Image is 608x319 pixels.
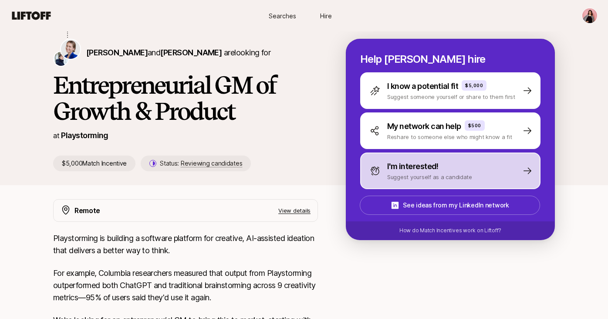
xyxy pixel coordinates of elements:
[360,53,540,65] p: Help [PERSON_NAME] hire
[304,8,348,24] a: Hire
[86,47,270,59] p: are looking for
[53,232,318,257] p: Playstorming is building a software platform for creative, AI-assisted ideation that delivers a b...
[403,200,509,210] p: See ideas from my LinkedIn network
[53,267,318,304] p: For example, Columbia researchers measured that output from Playstorming outperformed both ChatGP...
[468,122,481,129] p: $500
[181,159,242,167] span: Reviewing candidates
[61,40,80,59] img: Daniela Plattner
[387,160,439,173] p: I'm interested!
[61,129,108,142] p: Playstorming
[360,196,540,215] button: See ideas from my LinkedIn network
[148,48,222,57] span: and
[53,130,59,141] p: at
[54,52,68,66] img: Hayley Darden
[582,8,598,24] button: Farah Al Chammas
[387,80,458,92] p: I know a potential fit
[260,8,304,24] a: Searches
[387,173,472,181] p: Suggest yourself as a candidate
[387,132,512,141] p: Reshare to someone else who might know a fit
[465,82,483,89] p: $5,000
[74,205,100,216] p: Remote
[387,92,515,101] p: Suggest someone yourself or share to them first
[387,120,461,132] p: My network can help
[53,72,318,124] h1: Entrepreneurial GM of Growth & Product
[278,206,311,215] p: View details
[53,156,135,171] p: $5,000 Match Incentive
[86,48,148,57] span: [PERSON_NAME]
[399,227,501,234] p: How do Match Incentives work on Liftoff?
[160,48,222,57] span: [PERSON_NAME]
[582,8,597,23] img: Farah Al Chammas
[320,11,332,20] span: Hire
[160,158,242,169] p: Status:
[269,11,296,20] span: Searches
